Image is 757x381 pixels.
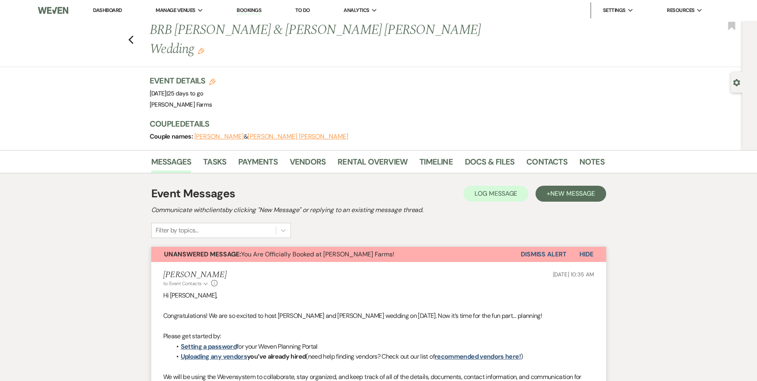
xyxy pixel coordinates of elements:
a: Dashboard [93,7,122,14]
span: Resources [667,6,694,14]
button: [PERSON_NAME] [194,133,244,140]
a: To Do [295,7,310,14]
h5: [PERSON_NAME] [163,270,227,280]
a: Tasks [203,155,226,173]
span: Hi [PERSON_NAME], [163,291,217,300]
span: Please get started by: [163,332,221,340]
span: & [194,133,348,141]
span: for your Weven Planning Portal [237,342,318,351]
button: Unanswered Message:You Are Officially Booked at [PERSON_NAME] Farms! [151,247,521,262]
a: Notes [579,155,605,173]
a: recommended vendors here! [435,352,521,361]
button: Edit [198,47,204,54]
a: Payments [238,155,278,173]
h1: Event Messages [151,185,235,202]
a: Contacts [526,155,567,173]
span: You Are Officially Booked at [PERSON_NAME] Farms! [164,250,394,258]
span: [DATE] [150,89,204,97]
span: Manage Venues [156,6,195,14]
h2: Communicate with clients by clicking "New Message" or replying to an existing message thread. [151,205,606,215]
span: Hide [579,250,593,258]
button: to: Event Contacts [163,280,209,287]
button: Dismiss Alert [521,247,567,262]
span: Congratulations! We are so excited to host [PERSON_NAME] and [PERSON_NAME] wedding on [DATE]. Now... [163,312,542,320]
a: Vendors [290,155,326,173]
h3: Couple Details [150,118,597,129]
span: [PERSON_NAME] Farms [150,101,212,109]
span: Analytics [344,6,369,14]
span: | [166,89,204,97]
button: Log Message [463,186,528,202]
img: Weven Logo [38,2,68,19]
button: [PERSON_NAME] [PERSON_NAME] [248,133,348,140]
span: [DATE] 10:35 AM [553,271,594,278]
span: We will be using the Weven [163,373,235,381]
a: Rental Overview [338,155,407,173]
a: Messages [151,155,192,173]
h1: BRB [PERSON_NAME] & [PERSON_NAME] [PERSON_NAME] Wedding [150,21,507,59]
button: +New Message [536,186,606,202]
span: New Message [550,189,595,198]
h3: Event Details [150,75,216,86]
span: ) [521,352,523,361]
a: Docs & Files [465,155,514,173]
span: Log Message [474,189,517,198]
div: Filter by topics... [156,226,198,235]
span: to: Event Contacts [163,280,202,287]
a: Bookings [237,7,261,14]
strong: Unanswered Message: [164,250,241,258]
button: Open lead details [733,78,740,86]
a: Timeline [419,155,453,173]
span: Couple names: [150,132,194,141]
span: 25 days to go [168,89,204,97]
span: Settings [603,6,626,14]
button: Hide [567,247,606,262]
a: Uploading any vendors [181,352,247,361]
a: Setting a password [181,342,237,351]
span: (need help finding vendors? Check out our list of [306,352,435,361]
strong: you’ve already hired [181,352,306,361]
